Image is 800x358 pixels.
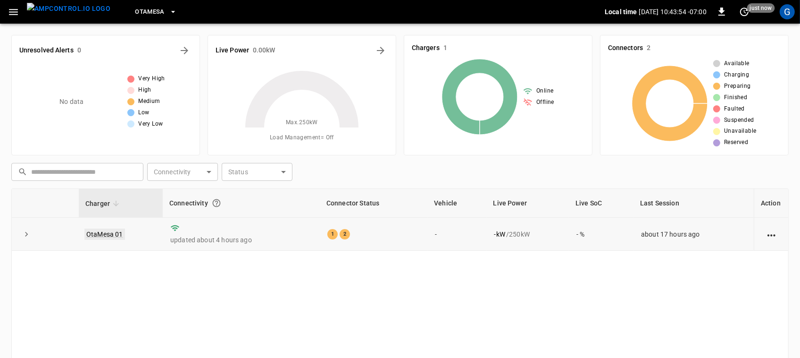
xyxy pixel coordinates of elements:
span: Charging [724,70,749,80]
div: 1 [327,229,338,239]
div: action cell options [766,230,777,239]
h6: 0 [77,45,81,56]
p: No data [59,97,83,107]
span: Unavailable [724,127,756,136]
span: Very High [138,74,165,84]
span: Faulted [724,104,745,114]
button: Connection between the charger and our software. [208,195,225,212]
button: All Alerts [177,43,192,58]
p: Local time [605,7,637,17]
span: Reserved [724,138,748,147]
p: [DATE] 10:43:54 -07:00 [639,7,707,17]
h6: Connectors [608,43,643,53]
button: OtaMesa [131,3,181,21]
span: High [138,85,151,95]
span: Available [724,59,750,68]
a: OtaMesa 01 [84,229,125,240]
span: Finished [724,93,747,102]
span: Load Management = Off [270,133,334,143]
h6: 0.00 kW [253,45,275,56]
div: profile-icon [780,4,795,19]
button: Energy Overview [373,43,388,58]
th: Connector Status [320,189,427,218]
th: Vehicle [427,189,486,218]
span: Low [138,108,149,118]
span: Suspended [724,116,754,125]
p: - kW [494,230,505,239]
span: Max. 250 kW [286,118,318,128]
button: expand row [19,227,33,241]
div: 2 [340,229,350,239]
span: just now [747,3,775,13]
td: - % [569,218,633,251]
span: Very Low [138,119,163,129]
p: updated about 4 hours ago [170,235,312,245]
span: OtaMesa [135,7,165,17]
th: Last Session [633,189,754,218]
h6: Live Power [216,45,249,56]
span: Online [536,86,553,96]
h6: Chargers [412,43,440,53]
button: set refresh interval [737,4,752,19]
span: Preparing [724,82,751,91]
div: / 250 kW [494,230,562,239]
h6: Unresolved Alerts [19,45,74,56]
th: Action [754,189,788,218]
h6: 2 [647,43,650,53]
td: about 17 hours ago [633,218,754,251]
th: Live SoC [569,189,633,218]
td: - [427,218,486,251]
span: Medium [138,97,160,106]
th: Live Power [487,189,569,218]
span: Offline [536,98,554,107]
div: Connectivity [169,195,313,212]
h6: 1 [443,43,447,53]
span: Charger [85,198,122,209]
img: ampcontrol.io logo [27,3,110,15]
